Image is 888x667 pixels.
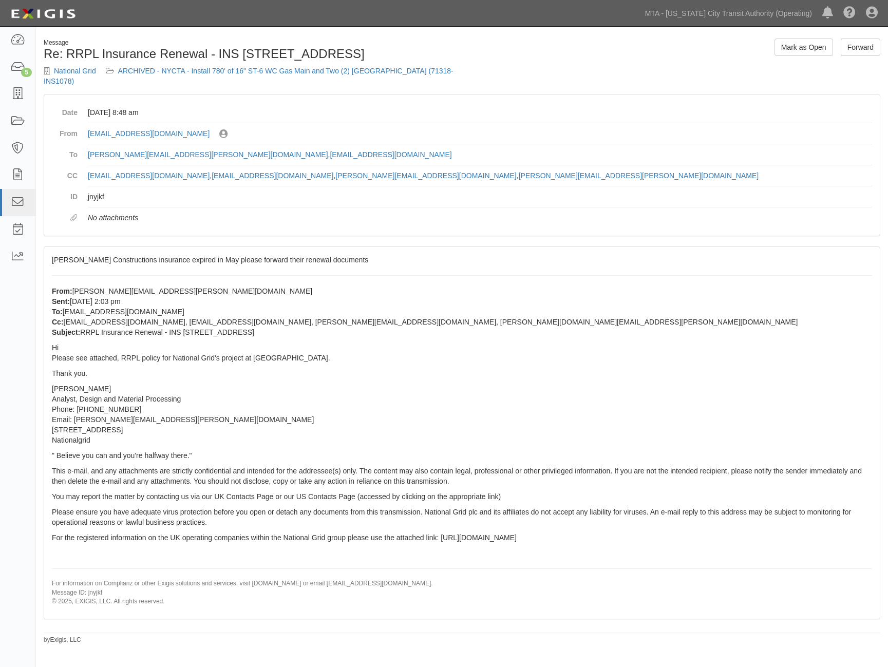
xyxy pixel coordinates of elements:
h1: Re: RRPL Insurance Renewal - INS [STREET_ADDRESS] [44,47,455,61]
p: " Believe you can and you're halfway there." [52,450,872,461]
a: MTA - [US_STATE] City Transit Authority (Operating) [640,3,817,24]
dd: [DATE] 8:48 am [88,102,872,123]
strong: To: [52,308,63,316]
a: Forward [841,39,880,56]
strong: From: [52,287,72,295]
a: [PERSON_NAME][EMAIL_ADDRESS][PERSON_NAME][DOMAIN_NAME] [88,150,328,159]
p: [PERSON_NAME] Analyst, Design and Material Processing Phone: [PHONE_NUMBER] Email: [PERSON_NAME][... [52,384,872,445]
p: Please ensure you have adequate virus protection before you open or detach any documents from thi... [52,507,872,527]
a: [PERSON_NAME][EMAIL_ADDRESS][PERSON_NAME][DOMAIN_NAME] [519,171,759,180]
a: ARCHIVED - NYCTA - Install 780' of 16" ST-6 WC Gas Main and Two (2) [GEOGRAPHIC_DATA] (71318-INS1... [44,67,454,85]
span: [PERSON_NAME] Constructions insurance expired in May please forward their renewal documents [52,256,872,605]
p: [PERSON_NAME][EMAIL_ADDRESS][PERSON_NAME][DOMAIN_NAME] [DATE] 2:03 pm [EMAIL_ADDRESS][DOMAIN_NAME... [52,286,872,337]
dt: ID [52,186,78,202]
dt: From [52,123,78,139]
p: For information on Complianz or other Exigis solutions and services, visit [DOMAIN_NAME] or email... [52,579,872,605]
a: [EMAIL_ADDRESS][DOMAIN_NAME] [88,129,210,138]
strong: Sent: [52,297,70,306]
a: Mark as Open [774,39,833,56]
p: You may report the matter by contacting us via our UK Contacts Page or our US Contacts Page (acce... [52,491,872,502]
p: Hi Please see attached, RRPL policy for National Grid's project at [GEOGRAPHIC_DATA]. [52,342,872,363]
dt: To [52,144,78,160]
small: by [44,636,81,644]
div: Message [44,39,455,47]
em: No attachments [88,214,138,222]
dd: , , , [88,165,872,186]
a: [EMAIL_ADDRESS][DOMAIN_NAME] [212,171,333,180]
a: [PERSON_NAME][EMAIL_ADDRESS][DOMAIN_NAME] [335,171,516,180]
dd: , [88,144,872,165]
i: Attachments [70,215,78,222]
a: [EMAIL_ADDRESS][DOMAIN_NAME] [330,150,451,159]
i: Help Center - Complianz [843,7,856,20]
a: [EMAIL_ADDRESS][DOMAIN_NAME] [88,171,210,180]
div: 5 [21,68,32,77]
strong: Cc: [52,318,64,326]
p: This e-mail, and any attachments are strictly confidential and intended for the addressee(s) only... [52,466,872,486]
i: Sent by Omayra Valentin [219,130,228,139]
dt: CC [52,165,78,181]
dt: Date [52,102,78,118]
img: Logo [8,5,79,23]
a: National Grid [54,67,96,75]
strong: Subject: [52,328,80,336]
dd: jnyjkf [88,186,872,207]
p: Thank you. [52,368,872,378]
a: Exigis, LLC [50,636,81,643]
p: For the registered information on the UK operating companies within the National Grid group pleas... [52,532,872,543]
